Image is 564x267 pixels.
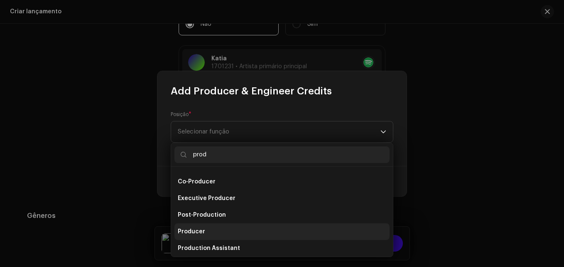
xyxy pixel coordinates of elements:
div: dropdown trigger [380,121,386,142]
span: Co-Producer [178,178,216,186]
span: Producer [178,227,205,236]
span: Production Assistant [178,244,240,252]
span: Add Producer & Engineer Credits [171,84,332,98]
span: Selecionar função [178,121,380,142]
span: Executive Producer [178,194,235,203]
li: Producer [174,223,390,240]
li: Co-Producer [174,173,390,190]
label: Posição [171,111,191,118]
li: Production Assistant [174,240,390,257]
li: Post-Production [174,207,390,223]
span: Post-Production [178,211,226,219]
li: Executive Producer [174,190,390,207]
